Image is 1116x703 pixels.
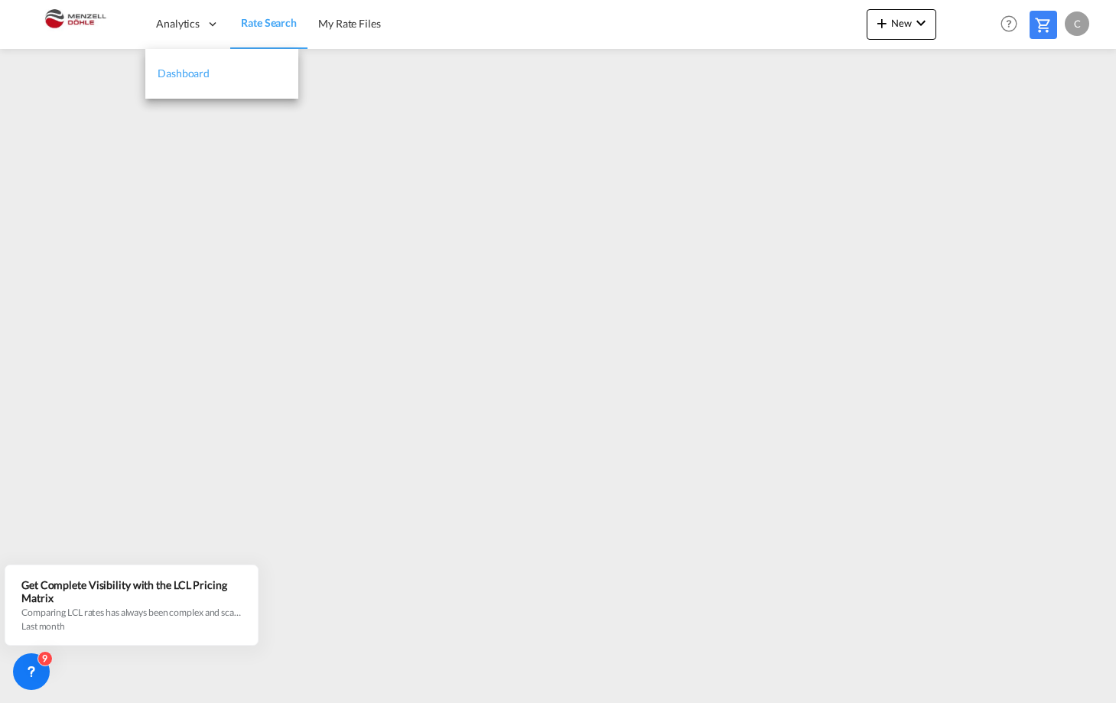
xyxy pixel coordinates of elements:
[1065,11,1089,36] div: C
[158,67,210,80] span: Dashboard
[241,16,297,29] span: Rate Search
[996,11,1022,37] span: Help
[873,14,891,32] md-icon: icon-plus 400-fg
[318,17,381,30] span: My Rate Files
[23,7,126,41] img: 5c2b1670644e11efba44c1e626d722bd.JPG
[873,17,930,29] span: New
[867,9,936,40] button: icon-plus 400-fgNewicon-chevron-down
[145,49,298,99] a: Dashboard
[996,11,1030,38] div: Help
[912,14,930,32] md-icon: icon-chevron-down
[156,16,200,31] span: Analytics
